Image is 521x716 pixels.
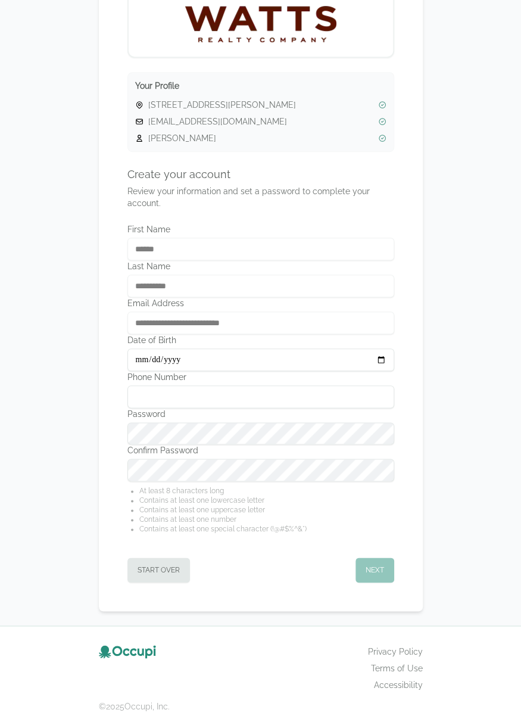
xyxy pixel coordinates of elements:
label: Phone Number [127,371,394,383]
small: © 2025 Occupi, Inc. [99,700,423,712]
label: First Name [127,223,394,235]
li: Contains at least one special character (!@#$%^&*) [139,524,394,534]
a: Privacy Policy [368,645,423,657]
span: [PERSON_NAME] [148,132,373,144]
h3: Your Profile [135,80,386,92]
label: Password [127,408,394,420]
label: Email Address [127,297,394,309]
a: Terms of Use [371,662,423,674]
span: [EMAIL_ADDRESS][DOMAIN_NAME] [148,116,373,127]
li: Contains at least one number [139,515,394,524]
h4: Create your account [127,166,394,183]
label: Date of Birth [127,334,394,346]
p: Review your information and set a password to complete your account. [127,185,394,209]
li: At least 8 characters long [139,486,394,496]
li: Contains at least one uppercase letter [139,505,394,515]
label: Last Name [127,260,394,272]
a: Accessibility [374,678,423,690]
span: [STREET_ADDRESS][PERSON_NAME] [148,99,373,111]
li: Contains at least one lowercase letter [139,496,394,505]
label: Confirm Password [127,444,394,456]
button: Start Over [127,558,190,583]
